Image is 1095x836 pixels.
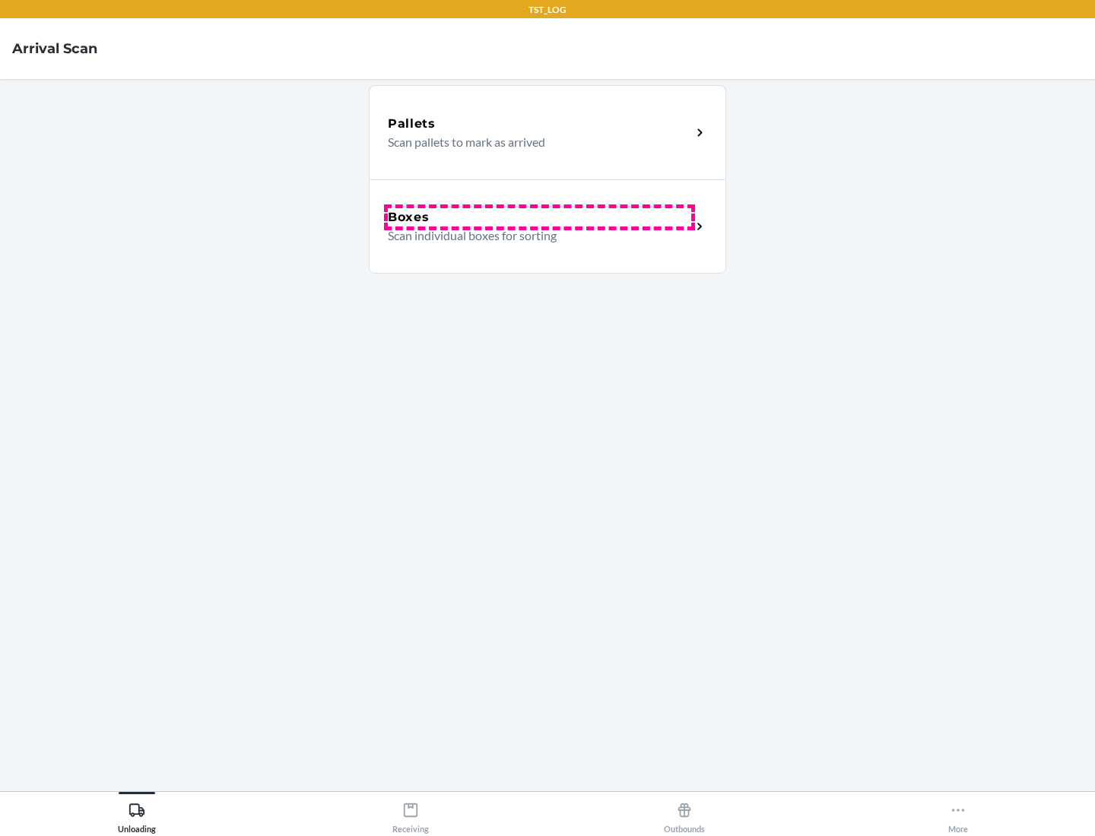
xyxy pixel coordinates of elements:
[392,796,429,834] div: Receiving
[388,226,679,245] p: Scan individual boxes for sorting
[664,796,705,834] div: Outbounds
[12,39,97,59] h4: Arrival Scan
[274,792,547,834] button: Receiving
[547,792,821,834] button: Outbounds
[388,115,436,133] h5: Pallets
[948,796,968,834] div: More
[118,796,156,834] div: Unloading
[369,179,726,274] a: BoxesScan individual boxes for sorting
[369,85,726,179] a: PalletsScan pallets to mark as arrived
[821,792,1095,834] button: More
[388,208,430,226] h5: Boxes
[388,133,679,151] p: Scan pallets to mark as arrived
[528,3,567,17] p: TST_LOG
